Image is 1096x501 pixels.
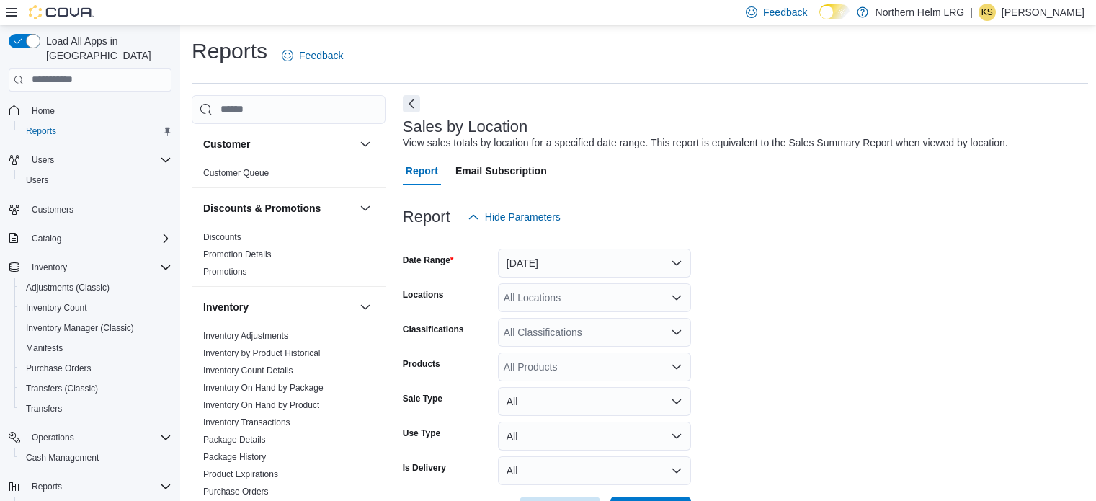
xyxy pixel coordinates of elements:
span: Inventory Count [20,299,171,316]
span: Promotions [203,266,247,278]
h1: Reports [192,37,267,66]
span: Package Details [203,434,266,445]
button: Operations [26,429,80,446]
button: Open list of options [671,327,682,338]
span: Customers [26,200,171,218]
span: Discounts [203,231,241,243]
button: Inventory Count [14,298,177,318]
button: Inventory [26,259,73,276]
a: Users [20,172,54,189]
button: Operations [3,427,177,448]
button: All [498,422,691,451]
span: Load All Apps in [GEOGRAPHIC_DATA] [40,34,171,63]
span: Users [26,151,171,169]
span: Inventory On Hand by Package [203,382,324,394]
span: Users [32,154,54,166]
button: Inventory [357,298,374,316]
span: Home [26,102,171,120]
a: Transfers (Classic) [20,380,104,397]
span: Transfers [26,403,62,414]
button: Catalog [26,230,67,247]
span: Inventory [32,262,67,273]
label: Products [403,358,440,370]
span: Product Expirations [203,469,278,480]
span: Feedback [299,48,343,63]
a: Inventory On Hand by Package [203,383,324,393]
a: Purchase Orders [20,360,97,377]
a: Package Details [203,435,266,445]
span: Transfers (Classic) [26,383,98,394]
span: Dark Mode [819,19,820,20]
a: Promotions [203,267,247,277]
span: Catalog [32,233,61,244]
a: Product Expirations [203,469,278,479]
button: Cash Management [14,448,177,468]
span: Adjustments (Classic) [26,282,110,293]
label: Classifications [403,324,464,335]
button: Customers [3,199,177,220]
a: Transfers [20,400,68,417]
span: Inventory Adjustments [203,330,288,342]
h3: Report [403,208,450,226]
button: Users [14,170,177,190]
a: Inventory Count Details [203,365,293,376]
button: Next [403,95,420,112]
a: Adjustments (Classic) [20,279,115,296]
a: Reports [20,123,62,140]
a: Package History [203,452,266,462]
button: Reports [3,476,177,497]
button: Home [3,100,177,121]
a: Inventory Transactions [203,417,290,427]
button: Discounts & Promotions [203,201,354,216]
button: All [498,387,691,416]
button: Hide Parameters [462,203,566,231]
a: Purchase Orders [203,487,269,497]
button: Inventory [3,257,177,278]
span: Cash Management [26,452,99,464]
span: Purchase Orders [203,486,269,497]
span: Catalog [26,230,171,247]
span: Customers [32,204,73,216]
span: Email Subscription [455,156,547,185]
span: Inventory Transactions [203,417,290,428]
button: Open list of options [671,292,682,303]
label: Locations [403,289,444,301]
button: Inventory [203,300,354,314]
button: Customer [357,136,374,153]
button: Purchase Orders [14,358,177,378]
span: Cash Management [20,449,171,466]
button: Adjustments (Classic) [14,278,177,298]
span: Inventory Manager (Classic) [26,322,134,334]
button: Reports [26,478,68,495]
span: Reports [32,481,62,492]
span: Operations [26,429,171,446]
span: Purchase Orders [26,363,92,374]
span: Manifests [20,340,171,357]
a: Inventory On Hand by Product [203,400,319,410]
button: Users [26,151,60,169]
a: Feedback [276,41,349,70]
span: Adjustments (Classic) [20,279,171,296]
button: All [498,456,691,485]
span: KS [981,4,993,21]
span: Transfers [20,400,171,417]
button: Open list of options [671,361,682,373]
span: Feedback [763,5,807,19]
span: Reports [26,125,56,137]
a: Inventory by Product Historical [203,348,321,358]
span: Inventory [26,259,171,276]
a: Customer Queue [203,168,269,178]
button: [DATE] [498,249,691,278]
button: Customer [203,137,354,151]
a: Promotion Details [203,249,272,260]
p: | [970,4,973,21]
span: Package History [203,451,266,463]
p: [PERSON_NAME] [1002,4,1084,21]
div: Katrina Sirota [979,4,996,21]
h3: Customer [203,137,250,151]
span: Customer Queue [203,167,269,179]
button: Discounts & Promotions [357,200,374,217]
label: Sale Type [403,393,442,404]
span: Users [26,174,48,186]
button: Catalog [3,229,177,249]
